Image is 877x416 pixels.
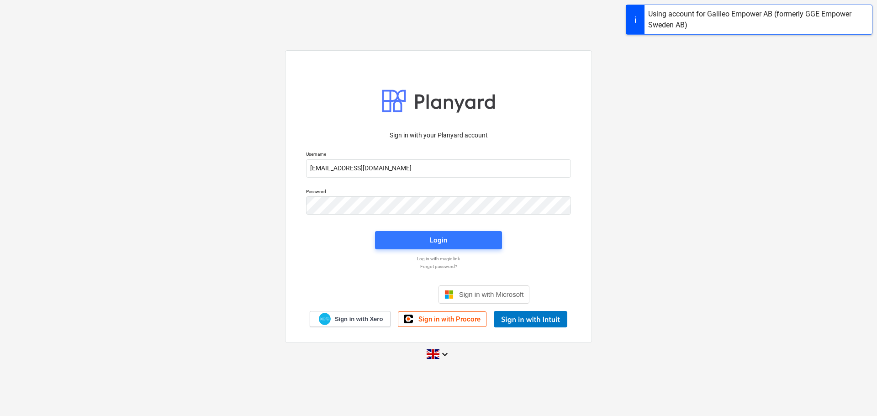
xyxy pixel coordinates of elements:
[418,315,481,323] span: Sign in with Procore
[335,315,383,323] span: Sign in with Xero
[375,231,502,249] button: Login
[343,284,436,305] iframe: Sign in with Google Button
[439,349,450,360] i: keyboard_arrow_down
[430,234,447,246] div: Login
[306,189,571,196] p: Password
[301,256,576,262] a: Log in with magic link
[319,313,331,325] img: Xero logo
[306,151,571,159] p: Username
[398,311,486,327] a: Sign in with Procore
[648,9,868,31] div: Using account for Galileo Empower AB (formerly GGE Empower Sweden AB)
[306,159,571,178] input: Username
[306,131,571,140] p: Sign in with your Planyard account
[459,290,524,298] span: Sign in with Microsoft
[301,263,576,269] a: Forgot password?
[444,290,454,299] img: Microsoft logo
[310,311,391,327] a: Sign in with Xero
